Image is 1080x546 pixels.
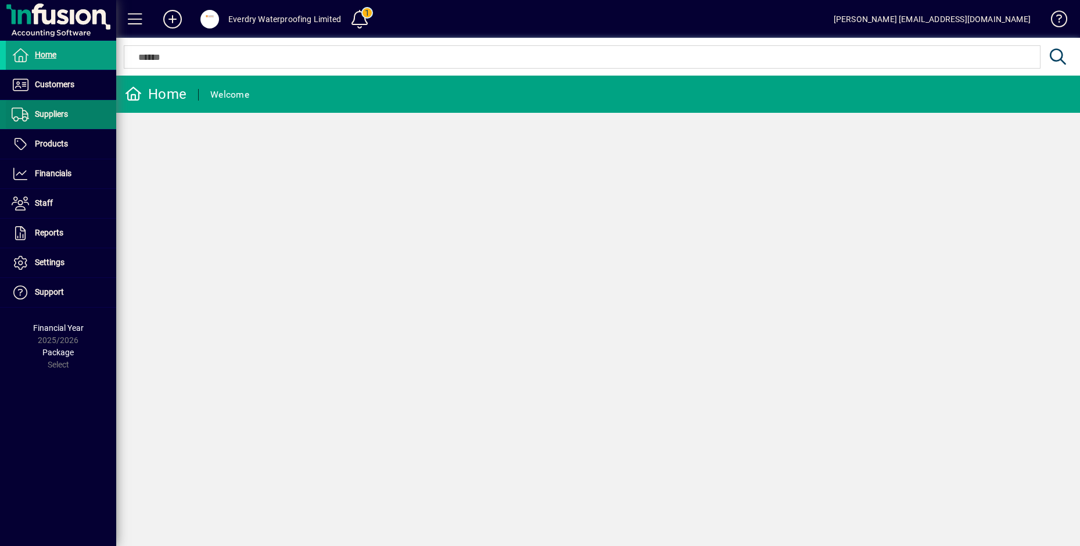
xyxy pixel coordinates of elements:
button: Add [154,9,191,30]
span: Products [35,139,68,148]
a: Products [6,130,116,159]
a: Knowledge Base [1042,2,1065,40]
a: Suppliers [6,100,116,129]
span: Reports [35,228,63,237]
span: Staff [35,198,53,208]
span: Support [35,287,64,297]
div: Home [125,85,186,104]
span: Package [42,348,74,357]
span: Suppliers [35,109,68,119]
div: Welcome [210,85,249,104]
a: Reports [6,219,116,248]
span: Financial Year [33,323,84,333]
a: Financials [6,159,116,188]
a: Customers [6,70,116,99]
div: [PERSON_NAME] [EMAIL_ADDRESS][DOMAIN_NAME] [834,10,1031,28]
span: Customers [35,80,74,89]
div: Everdry Waterproofing Limited [228,10,341,28]
button: Profile [191,9,228,30]
span: Financials [35,169,71,178]
a: Staff [6,189,116,218]
a: Settings [6,248,116,277]
a: Support [6,278,116,307]
span: Home [35,50,56,59]
span: Settings [35,258,64,267]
